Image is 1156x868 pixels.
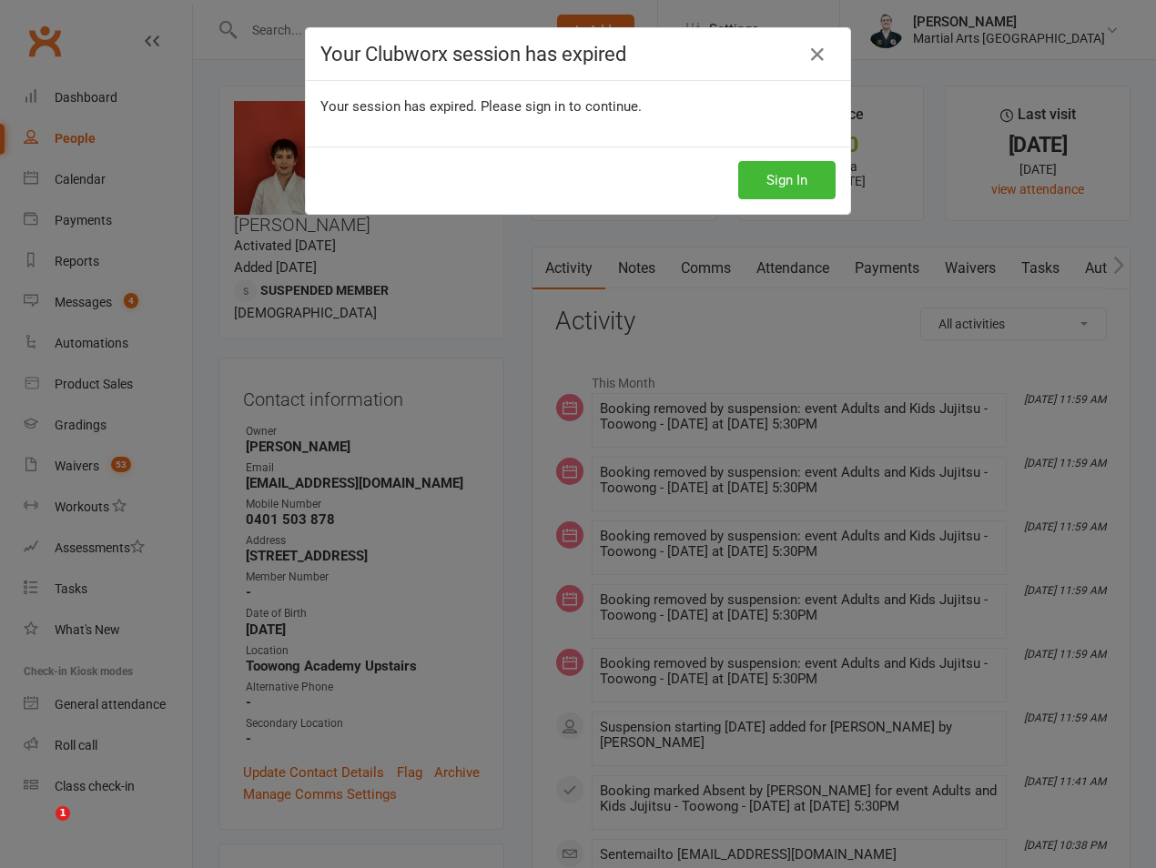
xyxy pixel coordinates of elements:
[803,40,832,69] a: Close
[320,43,836,66] h4: Your Clubworx session has expired
[738,161,836,199] button: Sign In
[18,806,62,850] iframe: Intercom live chat
[56,806,70,821] span: 1
[320,98,642,115] span: Your session has expired. Please sign in to continue.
